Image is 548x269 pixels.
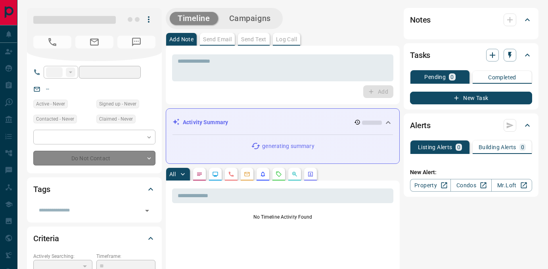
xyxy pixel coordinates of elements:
span: No Email [75,36,113,48]
button: Open [142,205,153,216]
h2: Criteria [33,232,59,245]
span: Contacted - Never [36,115,74,123]
p: Actively Searching: [33,253,92,260]
svg: Calls [228,171,234,177]
span: Signed up - Never [99,100,136,108]
a: Mr.Loft [491,179,532,192]
svg: Lead Browsing Activity [212,171,218,177]
p: Activity Summary [183,118,228,127]
svg: Emails [244,171,250,177]
h2: Notes [410,13,431,26]
p: Building Alerts [479,144,516,150]
button: New Task [410,92,532,104]
p: 0 [450,74,454,80]
a: Property [410,179,451,192]
p: No Timeline Activity Found [172,213,393,221]
div: Notes [410,10,532,29]
svg: Opportunities [291,171,298,177]
svg: Requests [276,171,282,177]
button: Timeline [170,12,218,25]
h2: Tasks [410,49,430,61]
p: Listing Alerts [418,144,452,150]
a: Condos [450,179,491,192]
h2: Alerts [410,119,431,132]
p: Add Note [169,37,194,42]
svg: Notes [196,171,203,177]
p: New Alert: [410,168,532,177]
button: Campaigns [221,12,279,25]
p: generating summary [262,142,314,150]
p: Pending [424,74,446,80]
div: Criteria [33,229,155,248]
span: No Number [33,36,71,48]
div: Activity Summary [172,115,393,130]
p: All [169,171,176,177]
svg: Agent Actions [307,171,314,177]
span: Active - Never [36,100,65,108]
span: No Number [117,36,155,48]
p: Completed [488,75,516,80]
div: Tags [33,180,155,199]
p: 0 [521,144,524,150]
div: Do Not Contact [33,151,155,165]
a: -- [46,86,49,92]
p: 0 [457,144,460,150]
h2: Tags [33,183,50,196]
p: Timeframe: [96,253,155,260]
svg: Listing Alerts [260,171,266,177]
div: Alerts [410,116,532,135]
div: Tasks [410,46,532,65]
span: Claimed - Never [99,115,133,123]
